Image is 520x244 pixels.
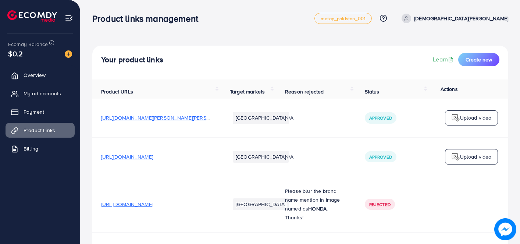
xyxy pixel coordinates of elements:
a: Payment [6,105,75,119]
img: image [65,50,72,58]
img: logo [451,152,460,161]
h4: Your product links [101,55,163,64]
strong: HONDA [308,205,327,212]
span: Overview [24,71,46,79]
span: My ad accounts [24,90,61,97]
h3: Product links management [92,13,204,24]
span: $0.2 [8,48,23,59]
span: N/A [285,153,293,160]
span: Billing [24,145,38,152]
span: N/A [285,114,293,121]
p: Upload video [460,113,492,122]
li: [GEOGRAPHIC_DATA] [233,198,289,210]
li: [GEOGRAPHIC_DATA] [233,112,289,124]
p: Please blur the brand name mention in image named as . Thanks! [285,187,347,222]
span: Product URLs [101,88,133,95]
span: Product Links [24,127,55,134]
a: Billing [6,141,75,156]
span: Approved [369,115,392,121]
img: logo [7,10,57,22]
span: Target markets [230,88,265,95]
span: [URL][DOMAIN_NAME][PERSON_NAME][PERSON_NAME][PERSON_NAME][PERSON_NAME] [101,114,312,121]
span: Actions [441,85,458,93]
a: Learn [433,55,455,64]
span: Ecomdy Balance [8,40,48,48]
img: menu [65,14,73,22]
a: [DEMOGRAPHIC_DATA][PERSON_NAME] [399,14,508,23]
span: [URL][DOMAIN_NAME] [101,153,153,160]
span: [URL][DOMAIN_NAME] [101,201,153,208]
a: Product Links [6,123,75,138]
p: Upload video [460,152,492,161]
a: Overview [6,68,75,82]
span: Payment [24,108,44,116]
a: metap_pakistan_001 [314,13,372,24]
span: Create new [466,56,492,63]
span: Status [365,88,380,95]
p: [DEMOGRAPHIC_DATA][PERSON_NAME] [414,14,508,23]
button: Create new [458,53,499,66]
a: My ad accounts [6,86,75,101]
li: [GEOGRAPHIC_DATA] [233,151,289,163]
span: Reason rejected [285,88,324,95]
img: image [494,218,516,240]
span: Approved [369,154,392,160]
span: Rejected [369,201,391,208]
img: logo [451,113,460,122]
span: metap_pakistan_001 [321,16,366,21]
